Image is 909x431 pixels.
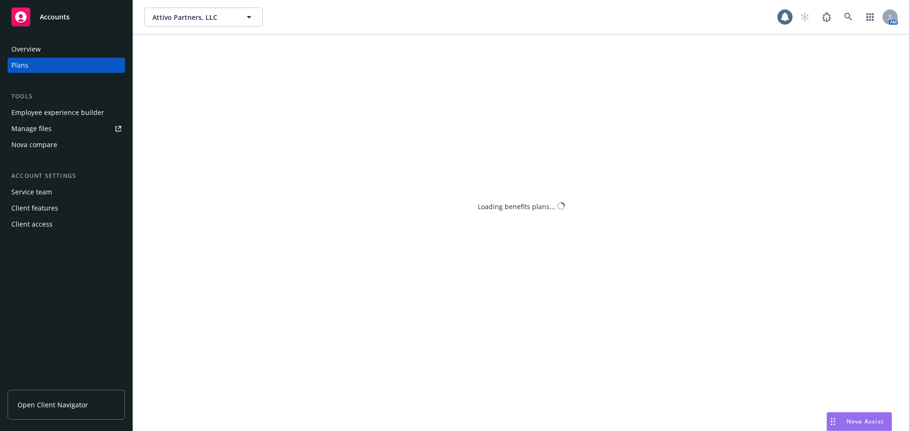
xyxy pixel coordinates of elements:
[8,201,125,216] a: Client features
[11,121,52,136] div: Manage files
[8,137,125,152] a: Nova compare
[11,42,41,57] div: Overview
[827,412,892,431] button: Nova Assist
[817,8,836,26] a: Report a Bug
[8,92,125,101] div: Tools
[847,417,884,425] span: Nova Assist
[8,58,125,73] a: Plans
[8,4,125,30] a: Accounts
[8,217,125,232] a: Client access
[861,8,880,26] a: Switch app
[152,12,234,22] span: Attivo Partners, LLC
[11,217,53,232] div: Client access
[18,400,88,410] span: Open Client Navigator
[795,8,814,26] a: Start snowing
[144,8,263,26] button: Attivo Partners, LLC
[8,105,125,120] a: Employee experience builder
[11,185,52,200] div: Service team
[8,171,125,181] div: Account settings
[839,8,858,26] a: Search
[478,201,555,211] div: Loading benefits plans...
[8,185,125,200] a: Service team
[11,58,28,73] div: Plans
[11,137,57,152] div: Nova compare
[8,42,125,57] a: Overview
[11,105,104,120] div: Employee experience builder
[40,13,70,21] span: Accounts
[827,413,839,431] div: Drag to move
[11,201,58,216] div: Client features
[8,121,125,136] a: Manage files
